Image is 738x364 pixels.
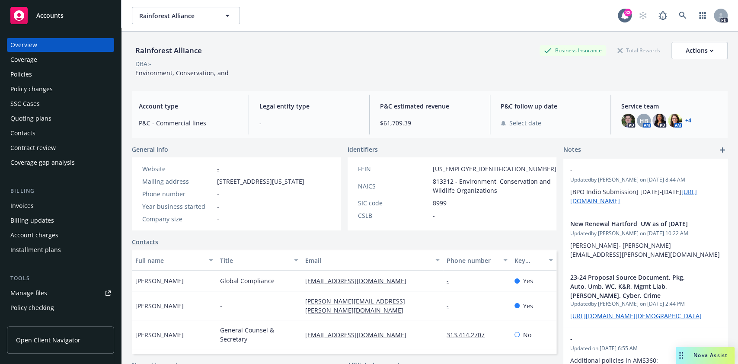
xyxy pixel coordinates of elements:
span: HB [639,116,648,125]
div: Key contact [514,256,543,265]
a: Accounts [7,3,114,28]
button: Actions [671,42,728,59]
span: [PERSON_NAME] [135,276,184,285]
span: Account type [139,102,238,111]
a: [URL][DOMAIN_NAME][DEMOGRAPHIC_DATA] [570,312,702,320]
a: Account charges [7,228,114,242]
span: Accounts [36,12,64,19]
span: $61,709.39 [380,118,479,128]
span: Yes [523,276,533,285]
span: Select date [509,118,541,128]
a: Contract review [7,141,114,155]
div: Business Insurance [540,45,606,56]
div: Contacts [10,126,35,140]
button: Key contact [511,250,556,271]
a: Coverage gap analysis [7,156,114,169]
span: Updated by [PERSON_NAME] on [DATE] 10:22 AM [570,230,721,237]
span: P&C - Commercial lines [139,118,238,128]
span: Nova Assist [693,351,728,359]
button: Full name [132,250,217,271]
span: General Counsel & Secretary [220,326,298,344]
span: Updated on [DATE] 6:55 AM [570,345,721,352]
a: - [217,165,219,173]
span: 23-24 Proposal Source Document, Pkg, Auto, Umb, WC, K&R, Mgmt Liab, [PERSON_NAME], Cyber, Crime [570,273,698,300]
span: Rainforest Alliance [139,11,214,20]
img: photo [668,114,682,128]
div: Company size [142,214,214,224]
span: P&C estimated revenue [380,102,479,111]
span: [STREET_ADDRESS][US_STATE] [217,177,304,186]
span: Global Compliance [220,276,275,285]
div: Invoices [10,199,34,213]
div: Phone number [142,189,214,198]
span: [US_EMPLOYER_IDENTIFICATION_NUMBER] [433,164,556,173]
div: New Renewal Hartford UW as of [DATE]Updatedby [PERSON_NAME] on [DATE] 10:22 AM[PERSON_NAME]- [PER... [563,212,728,266]
a: 313.414.2707 [447,331,492,339]
button: Rainforest Alliance [132,7,240,24]
span: 8999 [433,198,447,208]
a: Quoting plans [7,112,114,125]
div: Policy changes [10,82,53,96]
button: Email [302,250,443,271]
div: Actions [686,42,713,59]
a: - [447,302,456,310]
span: - [217,189,219,198]
div: CSLB [358,211,429,220]
div: SIC code [358,198,429,208]
a: - [447,277,456,285]
a: SSC Cases [7,97,114,111]
a: Overview [7,38,114,52]
a: Manage exposures [7,316,114,329]
a: Contacts [132,237,158,246]
div: 33 [624,9,632,16]
a: Switch app [694,7,711,24]
span: 813312 - Environment, Conservation and Wildlife Organizations [433,177,556,195]
div: Total Rewards [613,45,665,56]
span: New Renewal Hartford UW as of [DATE] [570,219,698,228]
span: Yes [523,301,533,310]
div: Billing updates [10,214,54,227]
a: Invoices [7,199,114,213]
div: Year business started [142,202,214,211]
div: Installment plans [10,243,61,257]
div: Account charges [10,228,58,242]
div: Manage files [10,286,47,300]
div: FEIN [358,164,429,173]
span: - [259,118,359,128]
a: Billing updates [7,214,114,227]
span: - [433,211,435,220]
div: Email [305,256,430,265]
span: General info [132,145,168,154]
div: Title [220,256,288,265]
div: Website [142,164,214,173]
span: [PERSON_NAME] [135,301,184,310]
div: NAICS [358,182,429,191]
div: Full name [135,256,204,265]
span: Service team [621,102,721,111]
span: P&C follow up date [501,102,600,111]
span: - [220,301,222,310]
img: photo [621,114,635,128]
span: [PERSON_NAME] [135,330,184,339]
div: DBA: - [135,59,151,68]
div: Policy checking [10,301,54,315]
a: Policies [7,67,114,81]
div: Tools [7,274,114,283]
div: Drag to move [676,347,687,364]
span: Environment, Conservation, and [135,69,229,77]
a: Start snowing [634,7,652,24]
div: 23-24 Proposal Source Document, Pkg, Auto, Umb, WC, K&R, Mgmt Liab, [PERSON_NAME], Cyber, CrimeUp... [563,266,728,327]
a: Search [674,7,691,24]
button: Phone number [443,250,511,271]
a: add [717,145,728,155]
span: Open Client Navigator [16,335,80,345]
div: SSC Cases [10,97,40,111]
div: Mailing address [142,177,214,186]
a: Report a Bug [654,7,671,24]
div: Billing [7,187,114,195]
span: Updated by [PERSON_NAME] on [DATE] 2:44 PM [570,300,721,308]
a: Contacts [7,126,114,140]
button: Nova Assist [676,347,735,364]
a: Manage files [7,286,114,300]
